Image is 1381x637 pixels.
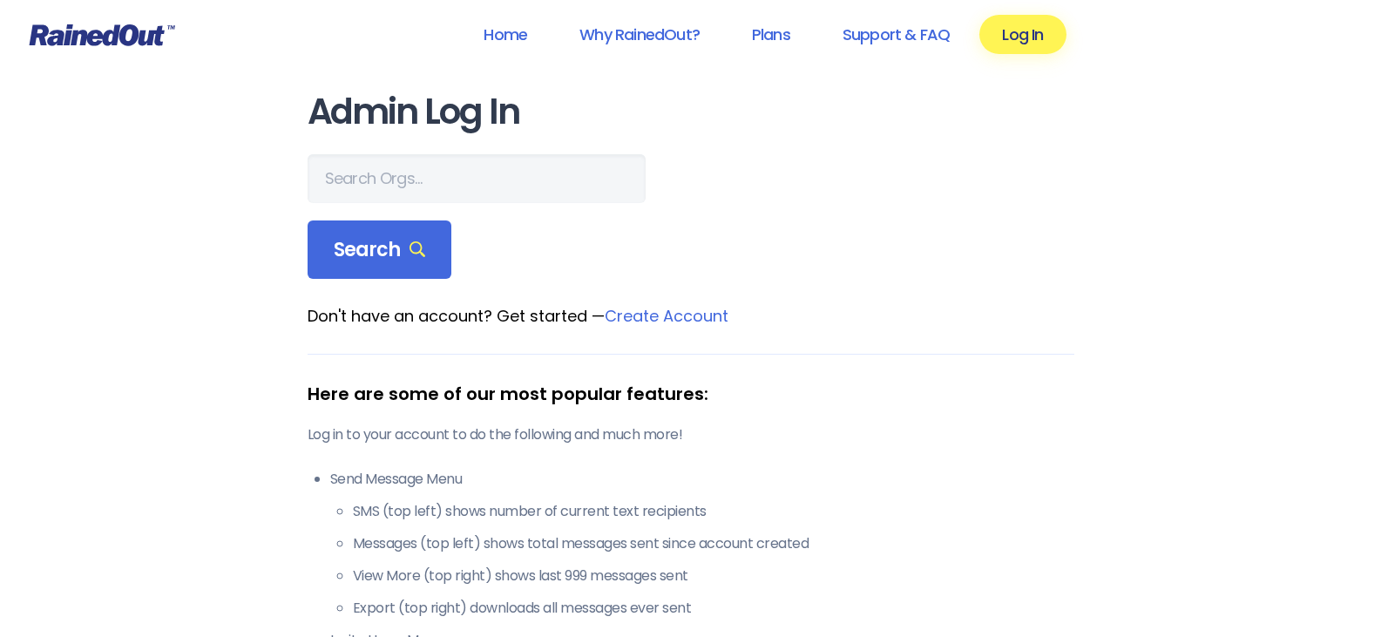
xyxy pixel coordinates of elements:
p: Log in to your account to do the following and much more! [308,424,1074,445]
a: Log In [979,15,1066,54]
span: Search [334,238,426,262]
a: Why RainedOut? [557,15,722,54]
div: Search [308,220,452,280]
li: Export (top right) downloads all messages ever sent [353,598,1074,619]
div: Here are some of our most popular features: [308,381,1074,407]
a: Create Account [605,305,728,327]
li: Send Message Menu [330,469,1074,619]
h1: Admin Log In [308,92,1074,132]
li: SMS (top left) shows number of current text recipients [353,501,1074,522]
a: Plans [729,15,813,54]
a: Support & FAQ [820,15,972,54]
input: Search Orgs… [308,154,646,203]
a: Home [461,15,550,54]
li: View More (top right) shows last 999 messages sent [353,566,1074,586]
li: Messages (top left) shows total messages sent since account created [353,533,1074,554]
